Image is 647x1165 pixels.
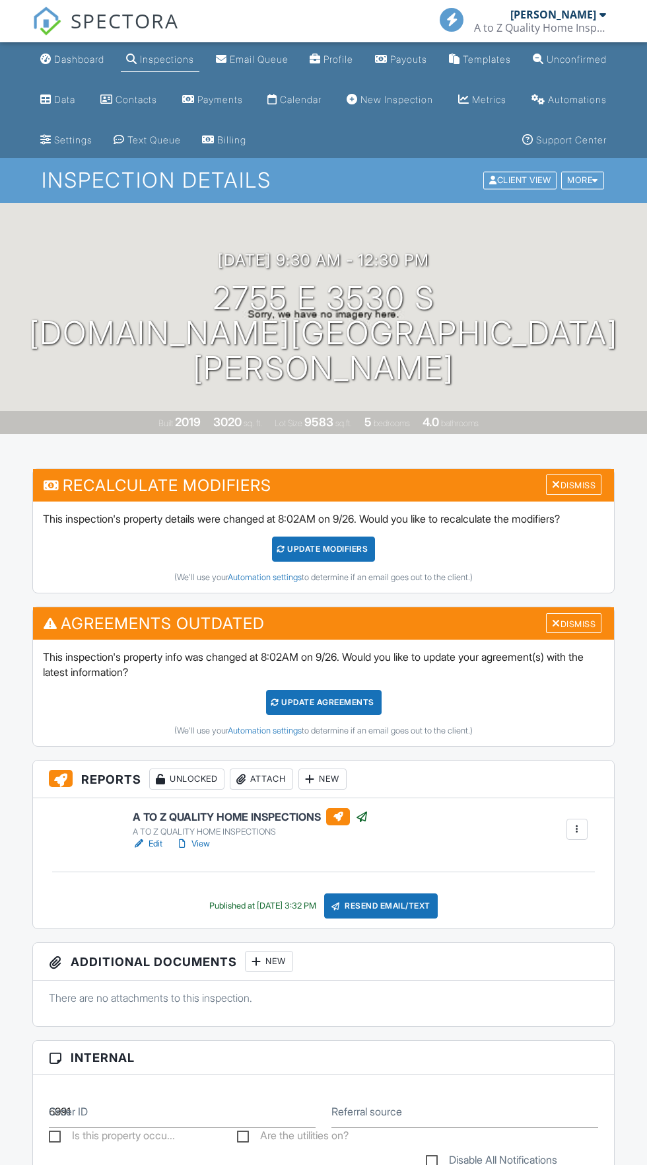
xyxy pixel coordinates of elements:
[217,134,246,145] div: Billing
[228,572,302,582] a: Automation settings
[149,769,224,790] div: Unlocked
[528,48,612,72] a: Unconfirmed
[35,48,110,72] a: Dashboard
[441,418,479,428] span: bathrooms
[43,572,604,583] div: (We'll use your to determine if an email goes out to the client.)
[323,54,353,65] div: Profile
[49,991,598,1005] p: There are no attachments to this inspection.
[54,134,92,145] div: Settings
[275,418,302,428] span: Lot Size
[370,48,432,72] a: Payouts
[35,88,81,112] a: Data
[21,281,626,385] h1: 2755 E 3530 S [DOMAIN_NAME][GEOGRAPHIC_DATA][PERSON_NAME]
[423,415,439,429] div: 4.0
[517,128,612,153] a: Support Center
[390,54,427,65] div: Payouts
[228,726,302,735] a: Automation settings
[482,174,560,184] a: Client View
[42,169,605,192] h1: Inspection Details
[444,48,516,72] a: Templates
[209,901,316,911] div: Published at [DATE] 3:32 PM
[133,808,368,825] h6: A TO Z QUALITY HOME INSPECTIONS
[95,88,162,112] a: Contacts
[211,48,294,72] a: Email Queue
[177,88,248,112] a: Payments
[32,18,179,46] a: SPECTORA
[133,827,368,837] div: A TO Z QUALITY HOME INSPECTIONS
[245,951,293,972] div: New
[304,415,333,429] div: 9583
[374,418,410,428] span: bedrooms
[474,21,606,34] div: A to Z Quality Home Inspections
[237,1129,349,1146] label: Are the utilities on?
[197,128,252,153] a: Billing
[218,251,429,269] h3: [DATE] 9:30 am - 12:30 pm
[546,613,601,634] div: Dismiss
[213,415,242,429] div: 3020
[472,94,506,105] div: Metrics
[175,415,201,429] div: 2019
[331,1104,402,1119] label: Referral source
[33,607,614,640] h3: Agreements Outdated
[230,769,293,790] div: Attach
[197,94,243,105] div: Payments
[546,474,601,495] div: Dismiss
[298,769,347,790] div: New
[127,134,181,145] div: Text Queue
[526,88,612,112] a: Automations (Basic)
[536,134,607,145] div: Support Center
[33,1041,614,1075] h3: Internal
[116,94,157,105] div: Contacts
[32,7,61,36] img: The Best Home Inspection Software - Spectora
[483,172,557,190] div: Client View
[272,537,376,562] div: UPDATE Modifiers
[49,1104,88,1119] label: Order ID
[108,128,186,153] a: Text Queue
[158,418,173,428] span: Built
[33,502,614,593] div: This inspection's property details were changed at 8:02AM on 9/26. Would you like to recalculate ...
[54,54,104,65] div: Dashboard
[262,88,327,112] a: Calendar
[335,418,352,428] span: sq.ft.
[510,8,596,21] div: [PERSON_NAME]
[548,94,607,105] div: Automations
[49,1129,175,1146] label: Is this property occupied?
[453,88,512,112] a: Metrics
[364,415,372,429] div: 5
[71,7,179,34] span: SPECTORA
[561,172,604,190] div: More
[121,48,199,72] a: Inspections
[463,54,511,65] div: Templates
[360,94,433,105] div: New Inspection
[35,128,98,153] a: Settings
[324,893,438,919] div: Resend Email/Text
[266,690,382,715] div: Update Agreements
[43,726,604,736] div: (We'll use your to determine if an email goes out to the client.)
[133,808,368,837] a: A TO Z QUALITY HOME INSPECTIONS A TO Z QUALITY HOME INSPECTIONS
[33,469,614,502] h3: Recalculate Modifiers
[304,48,358,72] a: Company Profile
[33,640,614,746] div: This inspection's property info was changed at 8:02AM on 9/26. Would you like to update your agre...
[280,94,322,105] div: Calendar
[341,88,438,112] a: New Inspection
[230,54,289,65] div: Email Queue
[176,837,210,850] a: View
[244,418,262,428] span: sq. ft.
[33,943,614,981] h3: Additional Documents
[133,837,162,850] a: Edit
[140,54,194,65] div: Inspections
[33,761,614,798] h3: Reports
[547,54,607,65] div: Unconfirmed
[54,94,75,105] div: Data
